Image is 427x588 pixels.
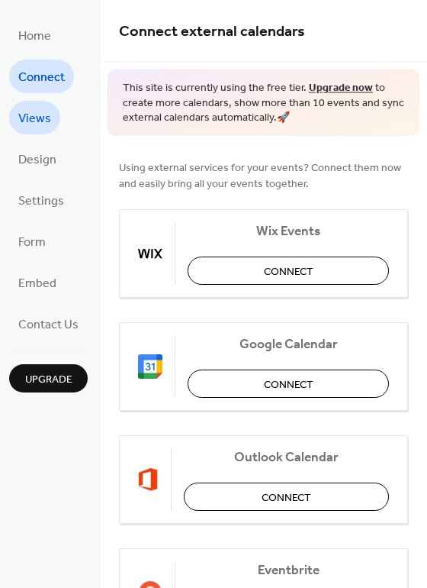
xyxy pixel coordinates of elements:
a: Embed [9,266,66,299]
span: Embed [18,272,56,296]
span: Using external services for your events? Connect them now and easily bring all your events together. [119,160,408,192]
span: Connect [262,489,311,506]
button: Connect [188,257,389,285]
span: Eventbrite [188,562,389,578]
span: Upgrade [25,372,72,388]
img: google [138,354,162,379]
span: Settings [18,189,64,214]
a: Connect [9,60,74,93]
span: Form [18,231,46,255]
span: Wix Events [188,223,389,239]
span: Outlook Calendar [184,449,389,465]
span: Connect external calendars [119,17,305,47]
span: Home [18,24,51,49]
span: Connect [18,66,65,90]
img: outlook [138,467,159,492]
a: Home [9,18,60,52]
span: Connect [264,376,313,393]
button: Connect [184,483,389,511]
span: Views [18,107,51,131]
span: Google Calendar [188,336,389,352]
span: Design [18,148,56,173]
span: Contact Us [18,313,79,338]
a: Settings [9,183,73,217]
button: Upgrade [9,364,88,393]
a: Contact Us [9,307,88,341]
a: Form [9,225,55,258]
button: Connect [188,370,389,398]
span: This site is currently using the free tier. to create more calendars, show more than 10 events an... [123,81,404,126]
a: Upgrade now [309,78,373,99]
span: Connect [264,263,313,279]
a: Views [9,101,60,134]
img: wix [138,241,162,266]
a: Design [9,142,66,176]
